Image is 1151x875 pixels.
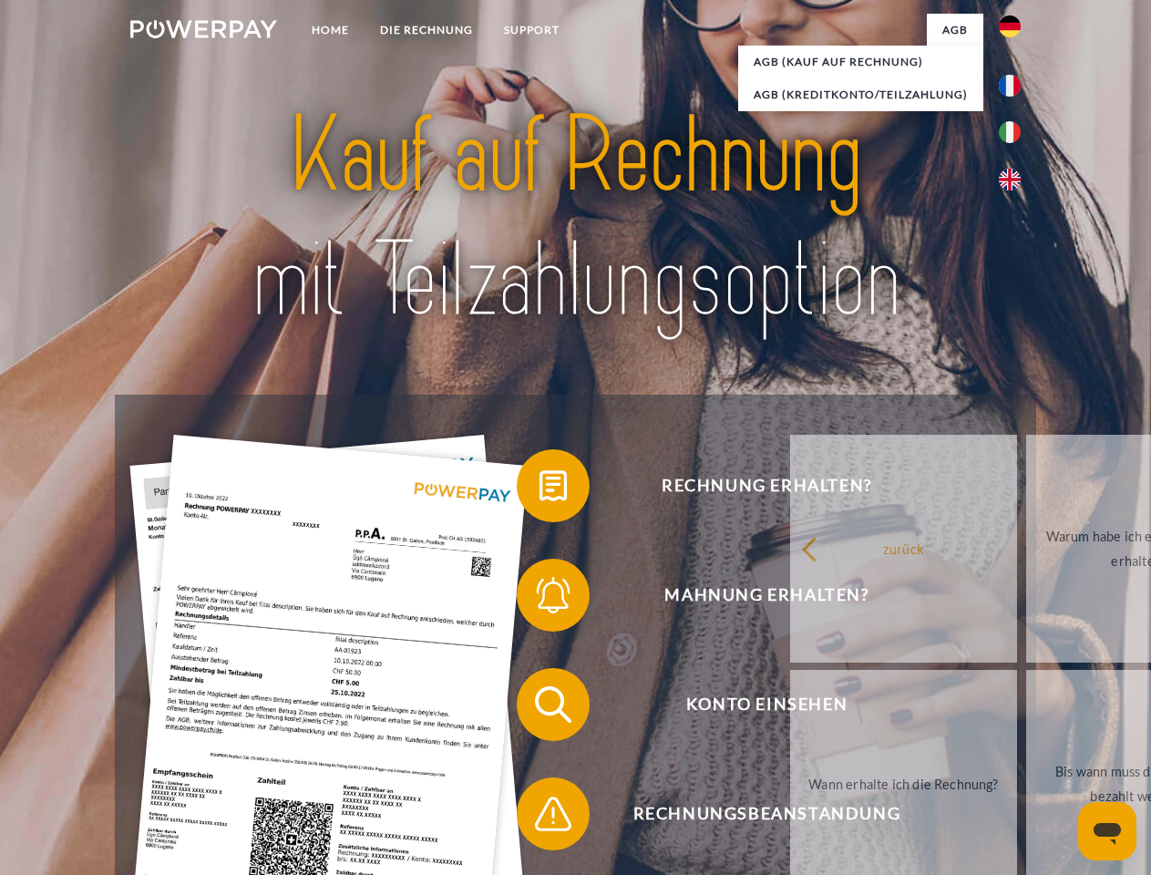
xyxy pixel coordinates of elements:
[365,14,488,46] a: DIE RECHNUNG
[530,572,576,618] img: qb_bell.svg
[517,449,991,522] button: Rechnung erhalten?
[543,449,990,522] span: Rechnung erhalten?
[296,14,365,46] a: Home
[999,75,1021,97] img: fr
[1078,802,1136,860] iframe: Schaltfläche zum Öffnen des Messaging-Fensters
[543,668,990,741] span: Konto einsehen
[174,87,977,349] img: title-powerpay_de.svg
[517,777,991,850] button: Rechnungsbeanstandung
[530,791,576,837] img: qb_warning.svg
[130,20,277,38] img: logo-powerpay-white.svg
[517,668,991,741] button: Konto einsehen
[543,559,990,632] span: Mahnung erhalten?
[738,46,983,78] a: AGB (Kauf auf Rechnung)
[543,777,990,850] span: Rechnungsbeanstandung
[530,682,576,727] img: qb_search.svg
[517,559,991,632] button: Mahnung erhalten?
[999,121,1021,143] img: it
[738,78,983,111] a: AGB (Kreditkonto/Teilzahlung)
[530,463,576,509] img: qb_bill.svg
[999,169,1021,190] img: en
[801,536,1006,561] div: zurück
[801,771,1006,796] div: Wann erhalte ich die Rechnung?
[999,15,1021,37] img: de
[927,14,983,46] a: agb
[488,14,575,46] a: SUPPORT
